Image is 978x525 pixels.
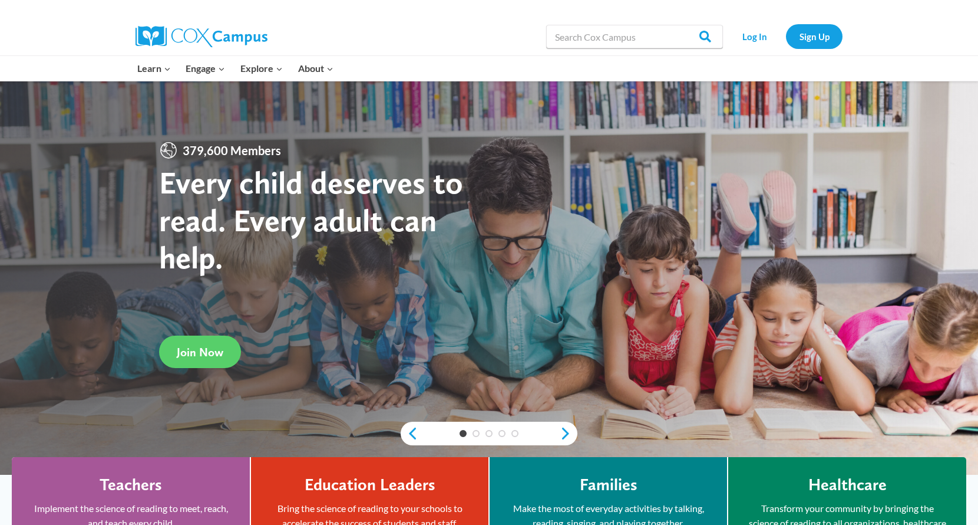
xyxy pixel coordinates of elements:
h4: Teachers [100,475,162,495]
h4: Families [580,475,637,495]
span: About [298,61,333,76]
img: Cox Campus [136,26,267,47]
span: Learn [137,61,171,76]
a: 5 [511,430,518,437]
a: Log In [729,24,780,48]
a: next [560,426,577,441]
a: 1 [460,430,467,437]
h4: Healthcare [808,475,887,495]
span: Join Now [177,345,223,359]
div: content slider buttons [401,422,577,445]
strong: Every child deserves to read. Every adult can help. [159,163,463,276]
nav: Primary Navigation [130,56,341,81]
span: 379,600 Members [178,141,286,160]
input: Search Cox Campus [546,25,723,48]
a: 4 [498,430,505,437]
a: previous [401,426,418,441]
a: Join Now [159,336,241,368]
span: Engage [186,61,225,76]
span: Explore [240,61,283,76]
a: 2 [473,430,480,437]
a: 3 [485,430,493,437]
a: Sign Up [786,24,842,48]
h4: Education Leaders [305,475,435,495]
nav: Secondary Navigation [729,24,842,48]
